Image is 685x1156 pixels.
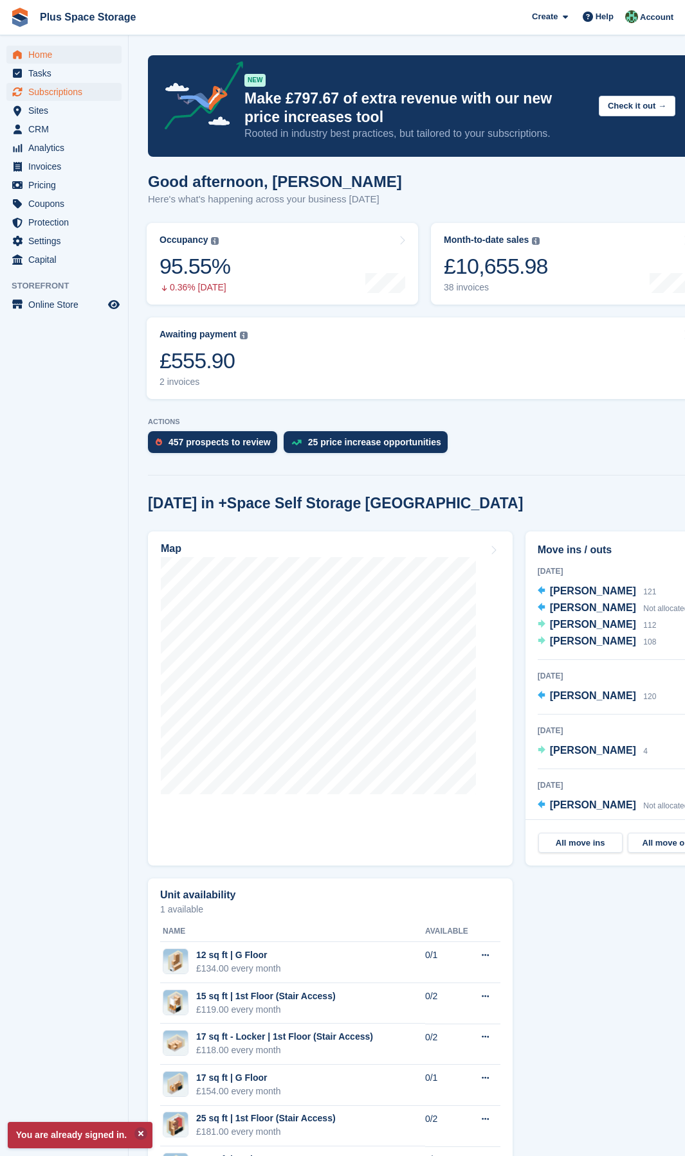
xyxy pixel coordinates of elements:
[550,799,636,810] span: [PERSON_NAME]
[244,127,589,141] p: Rooted in industry best practices, but tailored to your subscriptions.
[169,437,271,447] div: 457 prospects to review
[196,962,281,975] div: £134.00 every month
[28,251,105,269] span: Capital
[538,743,648,760] a: [PERSON_NAME] 4
[28,139,105,157] span: Analytics
[163,1112,188,1137] img: 103.png
[148,431,284,459] a: 457 prospects to review
[196,1030,373,1044] div: 17 sq ft - Locker | 1st Floor (Stair Access)
[160,282,230,293] div: 0.36% [DATE]
[28,102,105,120] span: Sites
[160,348,248,374] div: £555.90
[6,296,122,314] a: menu
[550,636,636,646] span: [PERSON_NAME]
[6,64,122,82] a: menu
[599,96,675,117] button: Check it out →
[160,329,237,340] div: Awaiting payment
[643,621,656,630] span: 112
[538,634,657,650] a: [PERSON_NAME] 108
[196,1112,336,1125] div: 25 sq ft | 1st Floor (Stair Access)
[6,102,122,120] a: menu
[160,377,248,387] div: 2 invoices
[6,195,122,213] a: menu
[532,10,558,23] span: Create
[6,213,122,231] a: menu
[643,692,656,701] span: 120
[160,235,208,245] div: Occupancy
[425,1024,471,1065] td: 0/2
[550,690,636,701] span: [PERSON_NAME]
[444,235,529,245] div: Month-to-date sales
[6,157,122,175] a: menu
[196,1003,336,1017] div: £119.00 every month
[147,223,418,305] a: Occupancy 95.55% 0.36% [DATE]
[28,46,105,64] span: Home
[196,1125,336,1139] div: £181.00 every month
[196,1044,373,1057] div: £118.00 every month
[160,921,425,942] th: Name
[538,617,657,634] a: [PERSON_NAME] 112
[160,905,500,914] p: 1 available
[425,1065,471,1106] td: 0/1
[444,253,548,280] div: £10,655.98
[154,61,244,134] img: price-adjustments-announcement-icon-8257ccfd72463d97f412b2fc003d46551f7dbcb40ab6d574587a9cd5c0d94...
[156,438,162,446] img: prospect-51fa495bee0391a8d652442698ab0144808aea92771e9ea1ae160a38d050c398.svg
[28,296,105,314] span: Online Store
[106,297,122,312] a: Preview store
[196,1085,281,1098] div: £154.00 every month
[538,833,623,853] a: All move ins
[160,253,230,280] div: 95.55%
[6,83,122,101] a: menu
[160,889,235,901] h2: Unit availability
[550,602,636,613] span: [PERSON_NAME]
[28,83,105,101] span: Subscriptions
[244,89,589,127] p: Make £797.67 of extra revenue with our new price increases tool
[625,10,638,23] img: Karolis Stasinskas
[6,139,122,157] a: menu
[643,747,648,756] span: 4
[425,921,471,942] th: Available
[643,587,656,596] span: 121
[196,948,281,962] div: 12 sq ft | G Floor
[28,157,105,175] span: Invoices
[161,543,181,555] h2: Map
[148,531,513,866] a: Map
[425,1106,471,1147] td: 0/2
[425,942,471,983] td: 0/1
[211,237,219,245] img: icon-info-grey-7440780725fd019a000dd9b08b2336e03edf1995a4989e88bcd33f0948082b44.svg
[163,1031,188,1055] img: 106.png
[28,232,105,250] span: Settings
[550,585,636,596] span: [PERSON_NAME]
[35,6,141,28] a: Plus Space Storage
[550,745,636,756] span: [PERSON_NAME]
[6,176,122,194] a: menu
[148,192,402,207] p: Here's what's happening across your business [DATE]
[6,232,122,250] a: menu
[163,949,188,974] img: 3.png
[538,583,657,600] a: [PERSON_NAME] 121
[550,619,636,630] span: [PERSON_NAME]
[163,990,188,1015] img: 119.png
[28,120,105,138] span: CRM
[6,46,122,64] a: menu
[240,332,248,339] img: icon-info-grey-7440780725fd019a000dd9b08b2336e03edf1995a4989e88bcd33f0948082b44.svg
[643,637,656,646] span: 108
[538,688,657,705] a: [PERSON_NAME] 120
[148,495,523,512] h2: [DATE] in +Space Self Storage [GEOGRAPHIC_DATA]
[12,280,128,292] span: Storefront
[284,431,454,459] a: 25 price increase opportunities
[6,120,122,138] a: menu
[10,8,30,27] img: stora-icon-8386f47178a22dfd0bd8f6a31ec36ba5ce8667c1dd55bd0f319d3a0aa187defe.svg
[308,437,441,447] div: 25 price increase opportunities
[163,1072,188,1096] img: 2.png
[640,11,673,24] span: Account
[244,74,266,87] div: NEW
[28,195,105,213] span: Coupons
[148,173,402,190] h1: Good afternoon, [PERSON_NAME]
[291,440,302,445] img: price_increase_opportunities-93ffe204e8149a01c8c9dc8f82e8f89637d9d84a8eef4429ea346261dce0b2c0.svg
[196,990,336,1003] div: 15 sq ft | 1st Floor (Stair Access)
[532,237,540,245] img: icon-info-grey-7440780725fd019a000dd9b08b2336e03edf1995a4989e88bcd33f0948082b44.svg
[28,64,105,82] span: Tasks
[6,251,122,269] a: menu
[8,1122,152,1148] p: You are already signed in.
